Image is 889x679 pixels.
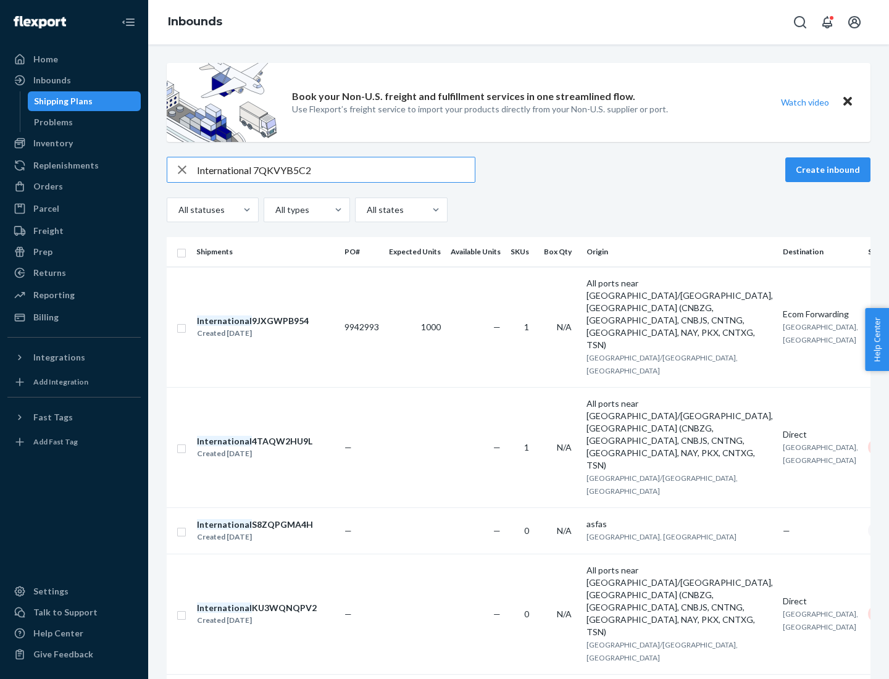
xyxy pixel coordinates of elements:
[292,103,668,115] p: Use Flexport’s freight service to import your products directly from your Non-U.S. supplier or port.
[33,246,52,258] div: Prep
[7,372,141,392] a: Add Integration
[33,289,75,301] div: Reporting
[446,237,506,267] th: Available Units
[7,623,141,643] a: Help Center
[421,322,441,332] span: 1000
[33,585,69,598] div: Settings
[865,308,889,371] button: Help Center
[524,525,529,536] span: 0
[33,74,71,86] div: Inbounds
[274,204,275,216] input: All types
[788,10,812,35] button: Open Search Box
[524,609,529,619] span: 0
[783,525,790,536] span: —
[33,180,63,193] div: Orders
[783,428,858,441] div: Direct
[493,322,501,332] span: —
[493,609,501,619] span: —
[33,627,83,639] div: Help Center
[783,595,858,607] div: Direct
[783,322,858,344] span: [GEOGRAPHIC_DATA], [GEOGRAPHIC_DATA]
[783,609,858,631] span: [GEOGRAPHIC_DATA], [GEOGRAPHIC_DATA]
[7,49,141,69] a: Home
[33,436,78,447] div: Add Fast Tag
[168,15,222,28] a: Inbounds
[840,93,856,111] button: Close
[785,157,870,182] button: Create inbound
[33,225,64,237] div: Freight
[7,263,141,283] a: Returns
[7,285,141,305] a: Reporting
[340,267,384,387] td: 9942993
[778,237,863,267] th: Destination
[34,116,73,128] div: Problems
[197,435,312,448] div: 4TAQW2HU9L
[33,137,73,149] div: Inventory
[7,221,141,241] a: Freight
[582,237,778,267] th: Origin
[586,640,738,662] span: [GEOGRAPHIC_DATA]/[GEOGRAPHIC_DATA], [GEOGRAPHIC_DATA]
[177,204,178,216] input: All statuses
[7,307,141,327] a: Billing
[197,602,252,613] em: International
[586,564,773,638] div: All ports near [GEOGRAPHIC_DATA]/[GEOGRAPHIC_DATA], [GEOGRAPHIC_DATA] (CNBZG, [GEOGRAPHIC_DATA], ...
[7,581,141,601] a: Settings
[34,95,93,107] div: Shipping Plans
[28,91,141,111] a: Shipping Plans
[33,267,66,279] div: Returns
[539,237,582,267] th: Box Qty
[557,525,572,536] span: N/A
[7,133,141,153] a: Inventory
[586,353,738,375] span: [GEOGRAPHIC_DATA]/[GEOGRAPHIC_DATA], [GEOGRAPHIC_DATA]
[158,4,232,40] ol: breadcrumbs
[384,237,446,267] th: Expected Units
[7,602,141,622] a: Talk to Support
[197,519,313,531] div: S8ZQPGMA4H
[7,432,141,452] a: Add Fast Tag
[292,90,635,104] p: Book your Non-U.S. freight and fulfillment services in one streamlined flow.
[33,311,59,323] div: Billing
[33,159,99,172] div: Replenishments
[197,448,312,460] div: Created [DATE]
[33,53,58,65] div: Home
[344,442,352,452] span: —
[33,351,85,364] div: Integrations
[33,606,98,619] div: Talk to Support
[33,411,73,423] div: Fast Tags
[586,518,773,530] div: asfas
[783,308,858,320] div: Ecom Forwarding
[365,204,367,216] input: All states
[7,70,141,90] a: Inbounds
[197,614,317,627] div: Created [DATE]
[7,177,141,196] a: Orders
[191,237,340,267] th: Shipments
[116,10,141,35] button: Close Navigation
[842,10,867,35] button: Open account menu
[815,10,840,35] button: Open notifications
[7,348,141,367] button: Integrations
[493,442,501,452] span: —
[586,532,737,541] span: [GEOGRAPHIC_DATA], [GEOGRAPHIC_DATA]
[7,644,141,664] button: Give Feedback
[28,112,141,132] a: Problems
[586,473,738,496] span: [GEOGRAPHIC_DATA]/[GEOGRAPHIC_DATA], [GEOGRAPHIC_DATA]
[197,315,252,326] em: International
[586,277,773,351] div: All ports near [GEOGRAPHIC_DATA]/[GEOGRAPHIC_DATA], [GEOGRAPHIC_DATA] (CNBZG, [GEOGRAPHIC_DATA], ...
[197,531,313,543] div: Created [DATE]
[197,602,317,614] div: KU3WQNQPV2
[7,407,141,427] button: Fast Tags
[197,157,475,182] input: Search inbounds by name, destination, msku...
[557,322,572,332] span: N/A
[197,315,309,327] div: 9JXGWPB954
[33,202,59,215] div: Parcel
[344,525,352,536] span: —
[33,648,93,660] div: Give Feedback
[524,322,529,332] span: 1
[524,442,529,452] span: 1
[506,237,539,267] th: SKUs
[773,93,837,111] button: Watch video
[197,436,252,446] em: International
[557,442,572,452] span: N/A
[557,609,572,619] span: N/A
